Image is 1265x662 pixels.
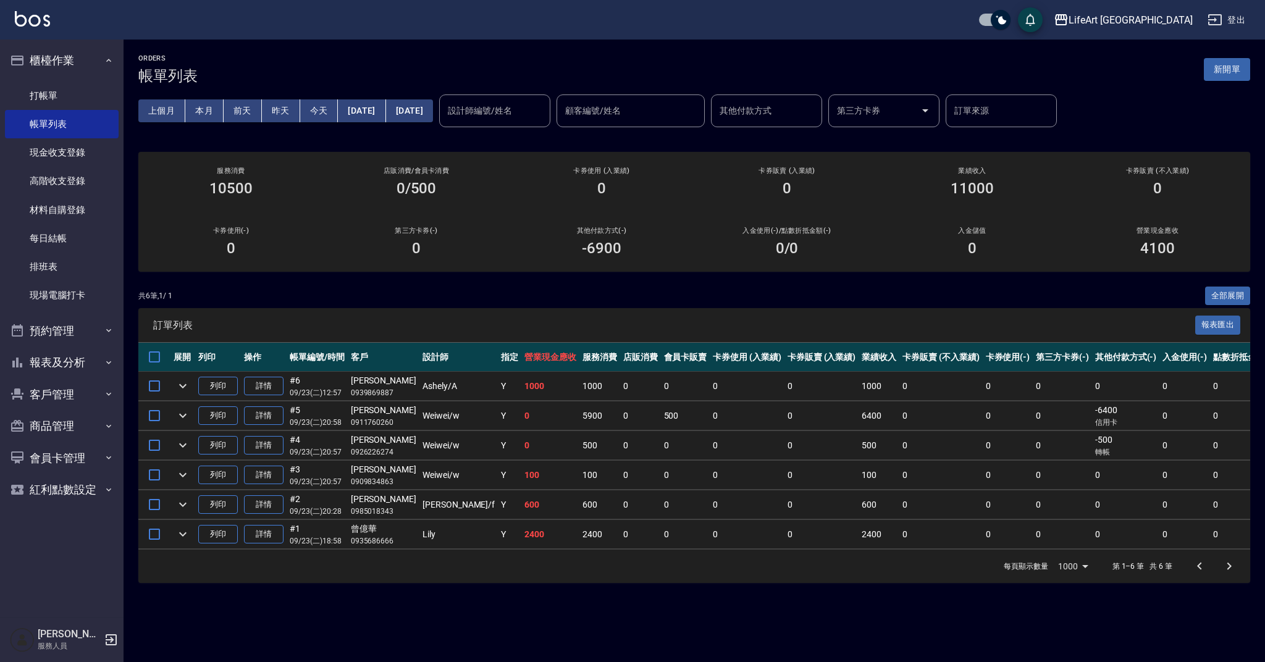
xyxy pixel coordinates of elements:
h2: 第三方卡券(-) [338,227,494,235]
td: 0 [1159,431,1210,460]
button: 列印 [198,377,238,396]
h3: 0/500 [397,180,437,197]
button: 會員卡管理 [5,442,119,474]
td: 0 [1033,372,1092,401]
td: 2400 [859,520,899,549]
td: 1000 [579,372,620,401]
div: [PERSON_NAME] [351,374,416,387]
td: Y [498,490,521,519]
button: 登出 [1203,9,1250,31]
th: 卡券販賣 (入業績) [784,343,859,372]
img: Logo [15,11,50,27]
td: 0 [1033,401,1092,430]
button: 紅利點數設定 [5,474,119,506]
button: 列印 [198,525,238,544]
p: 0939869887 [351,387,416,398]
th: 第三方卡券(-) [1033,343,1092,372]
button: 新開單 [1204,58,1250,81]
button: 報表匯出 [1195,316,1241,335]
th: 指定 [498,343,521,372]
td: 0 [661,520,710,549]
td: 0 [784,401,859,430]
a: 詳情 [244,436,284,455]
h3: 10500 [209,180,253,197]
a: 打帳單 [5,82,119,110]
img: Person [10,627,35,652]
h2: ORDERS [138,54,198,62]
h2: 卡券販賣 (入業績) [709,167,865,175]
button: 櫃檯作業 [5,44,119,77]
a: 帳單列表 [5,110,119,138]
h3: 帳單列表 [138,67,198,85]
td: #5 [287,401,348,430]
td: Weiwei /w [419,431,498,460]
td: 500 [859,431,899,460]
td: Lily [419,520,498,549]
td: 0 [983,431,1033,460]
th: 操作 [241,343,287,372]
td: 0 [983,520,1033,549]
td: 0 [620,461,661,490]
td: 500 [661,401,710,430]
td: 1000 [859,372,899,401]
p: 第 1–6 筆 共 6 筆 [1112,561,1172,572]
th: 入金使用(-) [1159,343,1210,372]
td: Y [498,520,521,549]
div: 曾億華 [351,522,416,535]
p: 信用卡 [1095,417,1157,428]
h2: 卡券使用 (入業績) [524,167,679,175]
a: 新開單 [1204,63,1250,75]
button: expand row [174,525,192,543]
button: Open [915,101,935,120]
td: 2400 [521,520,579,549]
button: 客戶管理 [5,379,119,411]
a: 報表匯出 [1195,319,1241,330]
button: LifeArt [GEOGRAPHIC_DATA] [1049,7,1198,33]
td: #4 [287,431,348,460]
td: Y [498,431,521,460]
button: 列印 [198,406,238,425]
p: 0935686666 [351,535,416,547]
td: 0 [1159,490,1210,519]
th: 卡券使用(-) [983,343,1033,372]
div: [PERSON_NAME] [351,434,416,446]
h3: 0 [783,180,791,197]
button: 報表及分析 [5,346,119,379]
td: 0 [710,520,784,549]
td: 0 [1033,431,1092,460]
th: 列印 [195,343,241,372]
p: 每頁顯示數量 [1004,561,1048,572]
td: 100 [521,461,579,490]
td: #3 [287,461,348,490]
h2: 店販消費 /會員卡消費 [338,167,494,175]
td: 0 [620,401,661,430]
td: #2 [287,490,348,519]
td: 0 [710,490,784,519]
button: 預約管理 [5,315,119,347]
a: 材料自購登錄 [5,196,119,224]
td: 0 [1159,461,1210,490]
a: 高階收支登錄 [5,167,119,195]
h2: 卡券販賣 (不入業績) [1080,167,1235,175]
button: expand row [174,377,192,395]
p: 0911760260 [351,417,416,428]
td: 0 [1092,520,1160,549]
td: 0 [710,431,784,460]
td: 0 [521,431,579,460]
td: -6400 [1092,401,1160,430]
a: 每日結帳 [5,224,119,253]
td: 0 [661,431,710,460]
td: Weiwei /w [419,401,498,430]
th: 帳單編號/時間 [287,343,348,372]
p: 09/23 (二) 20:58 [290,417,345,428]
td: 0 [1033,490,1092,519]
td: 0 [710,401,784,430]
p: 09/23 (二) 20:57 [290,476,345,487]
td: 0 [899,401,982,430]
td: 0 [899,490,982,519]
h5: [PERSON_NAME] [38,628,101,640]
th: 設計師 [419,343,498,372]
a: 現場電腦打卡 [5,281,119,309]
td: 600 [859,490,899,519]
button: [DATE] [386,99,433,122]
